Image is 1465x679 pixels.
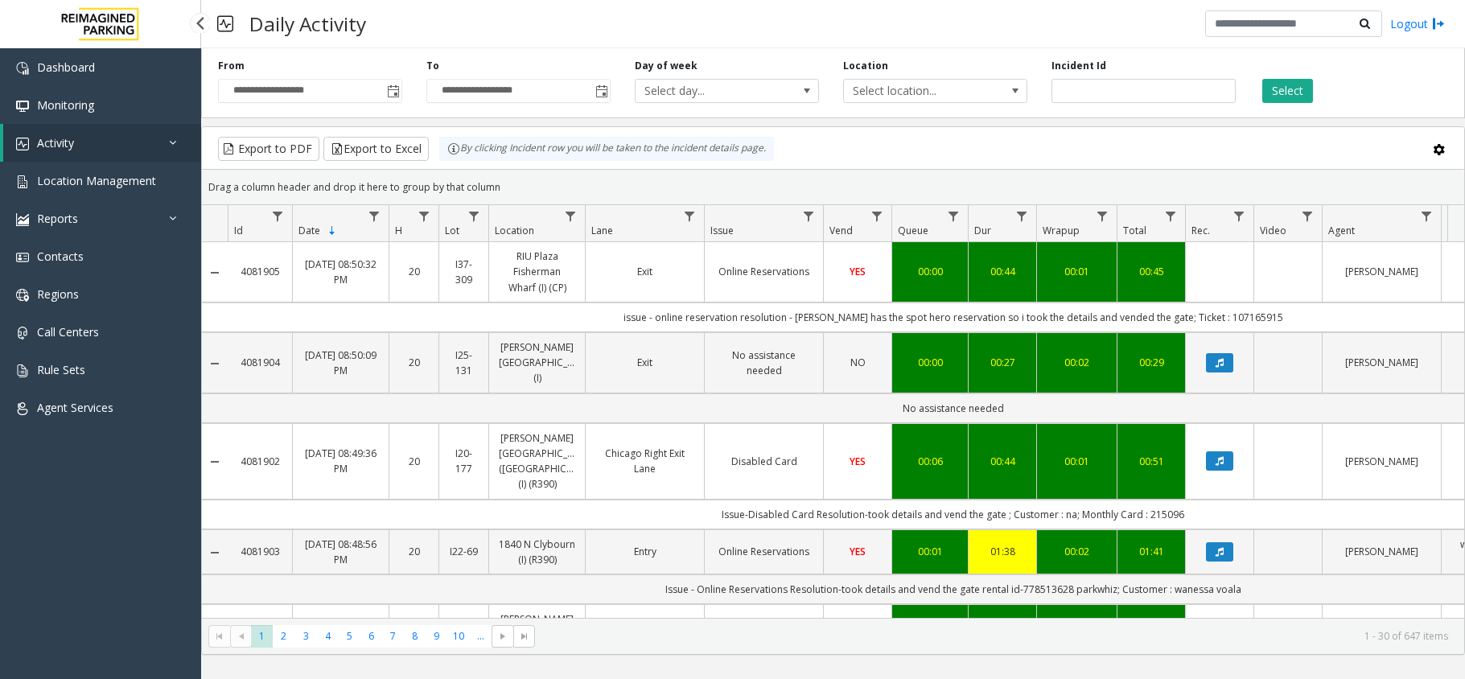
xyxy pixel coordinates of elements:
[302,537,379,567] a: [DATE] 08:48:56 PM
[399,454,429,469] a: 20
[1260,224,1286,237] span: Video
[850,545,866,558] span: YES
[850,356,866,369] span: NO
[1047,355,1107,370] a: 00:02
[595,544,694,559] a: Entry
[833,544,882,559] a: YES
[866,205,888,227] a: Vend Filter Menu
[202,546,228,559] a: Collapse Details
[843,59,888,73] label: Location
[1432,15,1445,32] img: logout
[1127,355,1175,370] a: 00:29
[339,625,360,647] span: Page 5
[545,629,1448,643] kendo-pager-info: 1 - 30 of 647 items
[267,205,289,227] a: Id Filter Menu
[295,625,317,647] span: Page 3
[495,224,534,237] span: Location
[426,625,447,647] span: Page 9
[384,80,401,102] span: Toggle popup
[1228,205,1250,227] a: Rec. Filter Menu
[714,348,813,378] a: No assistance needed
[218,137,319,161] button: Export to PDF
[902,454,958,469] a: 00:06
[636,80,782,102] span: Select day...
[37,60,95,75] span: Dashboard
[449,446,479,476] a: I20-177
[449,348,479,378] a: I25-131
[714,544,813,559] a: Online Reservations
[399,544,429,559] a: 20
[1332,454,1431,469] a: [PERSON_NAME]
[217,4,233,43] img: pageIcon
[714,264,813,279] a: Online Reservations
[414,205,435,227] a: H Filter Menu
[1160,205,1182,227] a: Total Filter Menu
[360,625,382,647] span: Page 6
[1047,454,1107,469] a: 00:01
[37,400,113,415] span: Agent Services
[241,4,374,43] h3: Daily Activity
[844,80,990,102] span: Select location...
[234,224,243,237] span: Id
[591,224,613,237] span: Lane
[404,625,426,647] span: Page 8
[237,544,282,559] a: 4081903
[317,625,339,647] span: Page 4
[829,224,853,237] span: Vend
[1127,454,1175,469] a: 00:51
[16,251,29,264] img: 'icon'
[302,446,379,476] a: [DATE] 08:49:36 PM
[1191,224,1210,237] span: Rec.
[513,625,535,648] span: Go to the last page
[16,213,29,226] img: 'icon'
[37,211,78,226] span: Reports
[499,611,575,673] a: [PERSON_NAME][GEOGRAPHIC_DATA] ([GEOGRAPHIC_DATA]) (I) (R390)
[273,625,294,647] span: Page 2
[1416,205,1438,227] a: Agent Filter Menu
[218,59,245,73] label: From
[399,355,429,370] a: 20
[978,355,1027,370] a: 00:27
[3,124,201,162] a: Activity
[850,265,866,278] span: YES
[1123,224,1146,237] span: Total
[202,455,228,468] a: Collapse Details
[902,544,958,559] a: 00:01
[237,454,282,469] a: 4081902
[16,402,29,415] img: 'icon'
[978,544,1027,559] a: 01:38
[449,257,479,287] a: I37-309
[595,446,694,476] a: Chicago Right Exit Lane
[595,355,694,370] a: Exit
[326,224,339,237] span: Sortable
[1127,264,1175,279] a: 00:45
[902,355,958,370] div: 00:00
[714,454,813,469] a: Disabled Card
[399,264,429,279] a: 20
[499,430,575,492] a: [PERSON_NAME][GEOGRAPHIC_DATA] ([GEOGRAPHIC_DATA]) (I) (R390)
[974,224,991,237] span: Dur
[449,544,479,559] a: I22-69
[364,205,385,227] a: Date Filter Menu
[323,137,429,161] button: Export to Excel
[37,173,156,188] span: Location Management
[1332,264,1431,279] a: [PERSON_NAME]
[1047,544,1107,559] a: 00:02
[37,286,79,302] span: Regions
[37,135,74,150] span: Activity
[518,630,531,643] span: Go to the last page
[251,625,273,647] span: Page 1
[439,137,774,161] div: By clicking Incident row you will be taken to the incident details page.
[978,264,1027,279] div: 00:44
[37,324,99,339] span: Call Centers
[395,224,402,237] span: H
[426,59,439,73] label: To
[1011,205,1033,227] a: Dur Filter Menu
[833,355,882,370] a: NO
